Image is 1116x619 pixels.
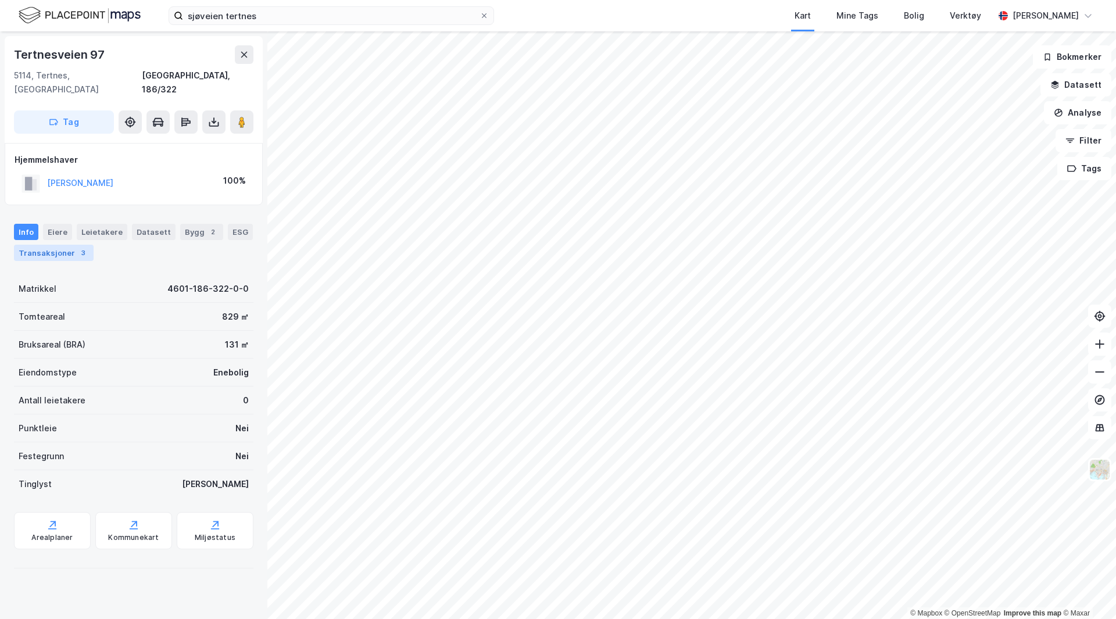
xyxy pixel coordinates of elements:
[77,247,89,259] div: 3
[19,449,64,463] div: Festegrunn
[1004,609,1061,617] a: Improve this map
[222,310,249,324] div: 829 ㎡
[183,7,480,24] input: Søk på adresse, matrikkel, gårdeiere, leietakere eller personer
[19,338,85,352] div: Bruksareal (BRA)
[77,224,127,240] div: Leietakere
[795,9,811,23] div: Kart
[14,224,38,240] div: Info
[19,366,77,380] div: Eiendomstype
[1056,129,1111,152] button: Filter
[31,533,73,542] div: Arealplaner
[19,421,57,435] div: Punktleie
[910,609,942,617] a: Mapbox
[14,45,107,64] div: Tertnesveien 97
[1013,9,1079,23] div: [PERSON_NAME]
[19,477,52,491] div: Tinglyst
[836,9,878,23] div: Mine Tags
[1058,563,1116,619] iframe: Chat Widget
[14,245,94,261] div: Transaksjoner
[19,5,141,26] img: logo.f888ab2527a4732fd821a326f86c7f29.svg
[225,338,249,352] div: 131 ㎡
[235,421,249,435] div: Nei
[1057,157,1111,180] button: Tags
[132,224,176,240] div: Datasett
[108,533,159,542] div: Kommunekart
[14,69,142,96] div: 5114, Tertnes, [GEOGRAPHIC_DATA]
[167,282,249,296] div: 4601-186-322-0-0
[1089,459,1111,481] img: Z
[180,224,223,240] div: Bygg
[235,449,249,463] div: Nei
[14,110,114,134] button: Tag
[195,533,235,542] div: Miljøstatus
[1058,563,1116,619] div: Kontrollprogram for chat
[1040,73,1111,96] button: Datasett
[223,174,246,188] div: 100%
[43,224,72,240] div: Eiere
[182,477,249,491] div: [PERSON_NAME]
[19,282,56,296] div: Matrikkel
[142,69,253,96] div: [GEOGRAPHIC_DATA], 186/322
[15,153,253,167] div: Hjemmelshaver
[207,226,219,238] div: 2
[1044,101,1111,124] button: Analyse
[19,310,65,324] div: Tomteareal
[228,224,253,240] div: ESG
[19,393,85,407] div: Antall leietakere
[213,366,249,380] div: Enebolig
[945,609,1001,617] a: OpenStreetMap
[950,9,981,23] div: Verktøy
[1033,45,1111,69] button: Bokmerker
[904,9,924,23] div: Bolig
[243,393,249,407] div: 0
